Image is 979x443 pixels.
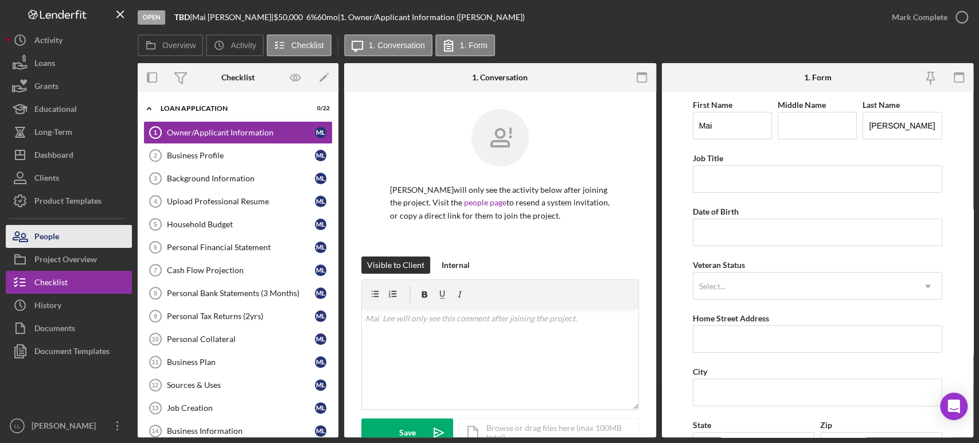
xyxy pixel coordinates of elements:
[693,100,732,110] label: First Name
[34,271,68,297] div: Checklist
[231,41,256,50] label: Activity
[315,310,326,322] div: M L
[167,403,315,413] div: Job Creation
[161,105,301,112] div: Loan Application
[34,248,97,274] div: Project Overview
[6,166,132,189] button: Clients
[151,428,159,434] tspan: 14
[138,10,165,25] div: Open
[143,213,333,236] a: 5Household BudgetML
[6,317,132,340] button: Documents
[167,335,315,344] div: Personal Collateral
[361,257,430,274] button: Visible to Client
[34,52,55,77] div: Loans
[167,357,315,367] div: Business Plan
[6,225,132,248] button: People
[143,167,333,190] a: 3Background InformationML
[34,189,102,215] div: Product Templates
[6,29,132,52] a: Activity
[315,333,326,345] div: M L
[315,242,326,253] div: M L
[167,312,315,321] div: Personal Tax Returns (2yrs)
[206,34,263,56] button: Activity
[192,13,274,22] div: Mai [PERSON_NAME] |
[6,340,132,363] button: Document Templates
[34,121,72,146] div: Long-Term
[221,73,255,82] div: Checklist
[151,405,158,411] tspan: 13
[693,367,707,376] label: City
[34,98,77,123] div: Educational
[154,221,157,228] tspan: 5
[6,121,132,143] a: Long-Term
[143,397,333,419] a: 13Job CreationML
[154,290,157,297] tspan: 8
[390,184,610,222] p: [PERSON_NAME] will only see the activity below after joining the project. Visit the to resend a s...
[143,374,333,397] a: 12Sources & UsesML
[167,289,315,298] div: Personal Bank Statements (3 Months)
[14,423,21,429] text: LL
[167,426,315,436] div: Business Information
[167,243,315,252] div: Personal Financial Statement
[167,128,315,137] div: Owner/Applicant Information
[291,41,324,50] label: Checklist
[6,98,132,121] button: Educational
[154,129,157,136] tspan: 1
[863,100,900,110] label: Last Name
[154,244,157,251] tspan: 6
[34,29,63,55] div: Activity
[143,121,333,144] a: 1Owner/Applicant InformationML
[167,220,315,229] div: Household Budget
[6,75,132,98] a: Grants
[143,144,333,167] a: 2Business ProfileML
[174,12,190,22] b: TBD
[174,13,192,22] div: |
[6,294,132,317] button: History
[167,266,315,275] div: Cash Flow Projection
[143,282,333,305] a: 8Personal Bank Statements (3 Months)ML
[154,175,157,182] tspan: 3
[435,34,495,56] button: 1. Form
[154,198,158,205] tspan: 4
[317,13,338,22] div: 60 mo
[338,13,525,22] div: | 1. Owner/Applicant Information ([PERSON_NAME])
[940,393,968,420] div: Open Intercom Messenger
[315,287,326,299] div: M L
[6,271,132,294] button: Checklist
[6,143,132,166] a: Dashboard
[138,34,203,56] button: Overview
[464,197,506,207] a: people page
[267,34,331,56] button: Checklist
[6,189,132,212] button: Product Templates
[699,282,726,291] div: Select...
[34,143,73,169] div: Dashboard
[315,402,326,414] div: M L
[162,41,196,50] label: Overview
[167,380,315,390] div: Sources & Uses
[34,166,59,192] div: Clients
[315,265,326,276] div: M L
[315,150,326,161] div: M L
[804,73,831,82] div: 1. Form
[143,351,333,374] a: 11Business PlanML
[315,127,326,138] div: M L
[29,414,103,440] div: [PERSON_NAME]
[892,6,947,29] div: Mark Complete
[143,419,333,442] a: 14Business InformationML
[369,41,425,50] label: 1. Conversation
[693,207,739,216] label: Date of Birth
[34,317,75,343] div: Documents
[151,359,158,366] tspan: 11
[143,236,333,259] a: 6Personal Financial StatementML
[167,197,315,206] div: Upload Professional Resume
[315,196,326,207] div: M L
[315,173,326,184] div: M L
[436,257,475,274] button: Internal
[143,259,333,282] a: 7Cash Flow ProjectionML
[34,225,59,251] div: People
[167,151,315,160] div: Business Profile
[778,100,826,110] label: Middle Name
